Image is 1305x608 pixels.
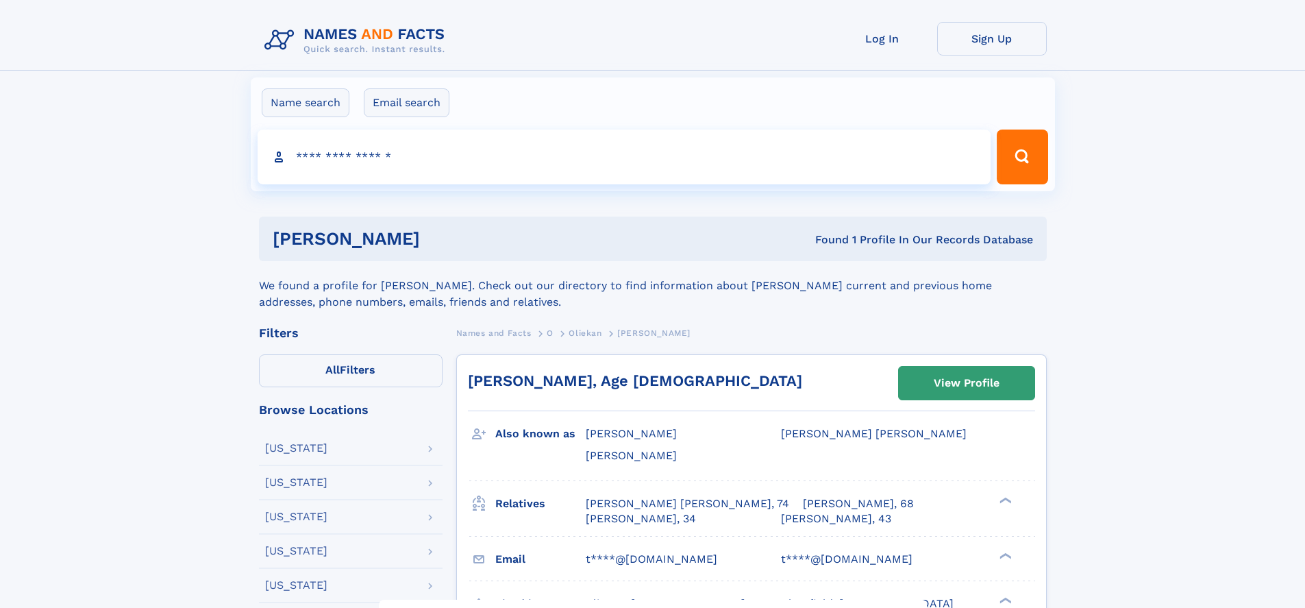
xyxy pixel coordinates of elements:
[259,327,443,339] div: Filters
[586,496,789,511] a: [PERSON_NAME] [PERSON_NAME], 74
[803,496,914,511] a: [PERSON_NAME], 68
[617,232,1033,247] div: Found 1 Profile In Our Records Database
[937,22,1047,56] a: Sign Up
[495,422,586,446] h3: Also known as
[456,324,532,341] a: Names and Facts
[569,324,601,341] a: Oliekan
[468,372,802,389] a: [PERSON_NAME], Age [DEMOGRAPHIC_DATA]
[325,363,340,376] span: All
[259,22,456,59] img: Logo Names and Facts
[364,88,449,117] label: Email search
[495,548,586,571] h3: Email
[258,130,991,184] input: search input
[586,449,677,462] span: [PERSON_NAME]
[265,546,327,557] div: [US_STATE]
[781,427,967,440] span: [PERSON_NAME] [PERSON_NAME]
[495,492,586,515] h3: Relatives
[259,404,443,416] div: Browse Locations
[265,511,327,522] div: [US_STATE]
[996,496,1012,504] div: ❯
[547,324,554,341] a: O
[586,427,677,440] span: [PERSON_NAME]
[899,367,1034,400] a: View Profile
[934,367,999,399] div: View Profile
[262,88,349,117] label: Name search
[265,580,327,591] div: [US_STATE]
[259,354,443,387] label: Filters
[265,477,327,488] div: [US_STATE]
[781,511,891,526] a: [PERSON_NAME], 43
[617,328,691,338] span: [PERSON_NAME]
[265,443,327,454] div: [US_STATE]
[259,261,1047,311] div: We found a profile for [PERSON_NAME]. Check out our directory to find information about [PERSON_N...
[828,22,937,56] a: Log In
[996,551,1012,560] div: ❯
[997,130,1047,184] button: Search Button
[996,596,1012,605] div: ❯
[273,230,618,247] h1: [PERSON_NAME]
[569,328,601,338] span: Oliekan
[586,511,696,526] a: [PERSON_NAME], 34
[547,328,554,338] span: O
